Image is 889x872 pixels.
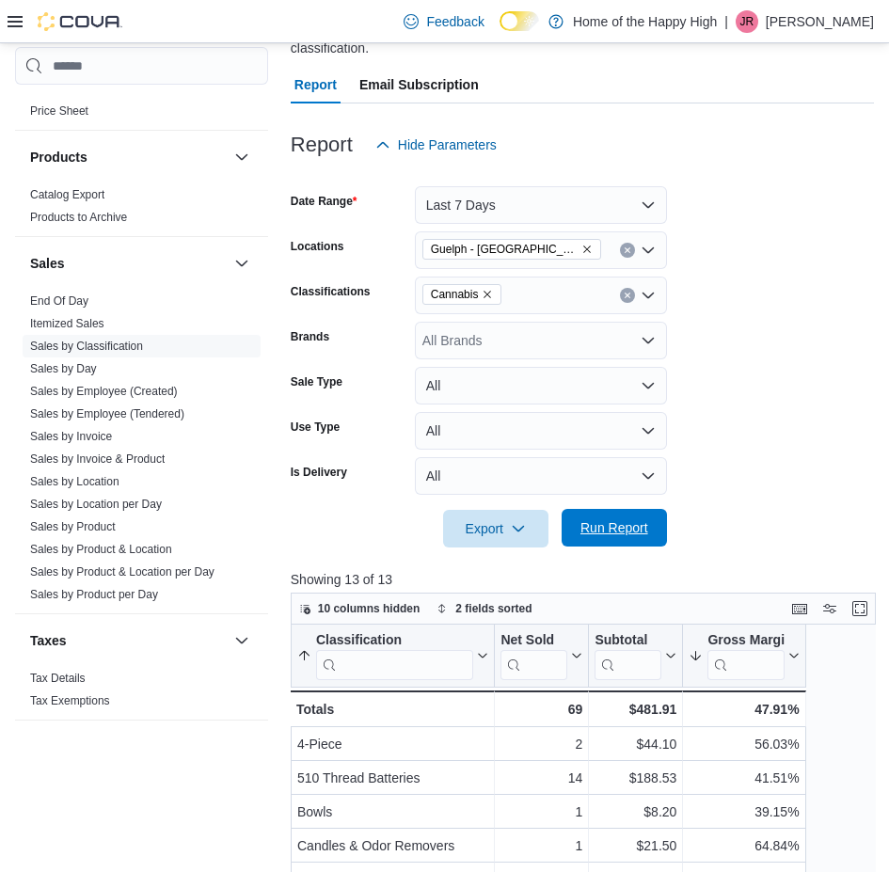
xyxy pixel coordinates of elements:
span: Export [454,510,537,547]
a: Products to Archive [30,211,127,224]
span: End Of Day [30,293,88,309]
button: Classification [297,632,488,680]
span: 2 fields sorted [455,601,532,616]
button: Remove Guelph - Stone Square Centre - Fire & Flower from selection in this group [581,244,593,255]
span: Cannabis [422,284,502,305]
div: $188.53 [595,768,676,790]
a: Sales by Location [30,475,119,488]
span: Sales by Invoice [30,429,112,444]
button: Net Sold [500,632,582,680]
span: 10 columns hidden [318,601,421,616]
div: Gross Margin [707,632,784,680]
span: Sales by Product [30,519,116,534]
div: Jazmine Rice [736,10,758,33]
span: JR [740,10,754,33]
label: Locations [291,239,344,254]
button: Taxes [230,629,253,652]
p: Showing 13 of 13 [291,570,882,589]
p: Home of the Happy High [573,10,717,33]
button: All [415,457,667,495]
span: Sales by Location per Day [30,497,162,512]
div: $21.50 [595,835,676,858]
span: Report [294,66,337,103]
a: Itemized Sales [30,317,104,330]
span: Sales by Day [30,361,97,376]
span: Feedback [426,12,484,31]
p: [PERSON_NAME] [766,10,874,33]
button: Taxes [30,631,227,650]
span: Products to Archive [30,210,127,225]
button: Hide Parameters [368,126,504,164]
a: Sales by Product & Location [30,543,172,556]
span: Price Sheet [30,103,88,119]
div: Net Sold [500,632,567,650]
span: Cannabis [431,285,479,304]
div: 4-Piece [297,734,488,756]
a: Price Sheet [30,104,88,118]
span: Email Subscription [359,66,479,103]
button: Enter fullscreen [849,597,871,620]
a: Sales by Day [30,362,97,375]
div: $8.20 [595,801,676,824]
a: Sales by Invoice & Product [30,452,165,466]
a: End Of Day [30,294,88,308]
button: Open list of options [641,333,656,348]
div: Taxes [15,667,268,720]
span: Sales by Product & Location per Day [30,564,214,579]
img: Cova [38,12,122,31]
h3: Taxes [30,631,67,650]
button: Export [443,510,548,547]
h3: Products [30,148,87,166]
button: Clear input [620,288,635,303]
div: Classification [316,632,473,650]
div: 39.15% [689,801,799,824]
button: Remove Cannabis from selection in this group [482,289,493,300]
span: Guelph - [GEOGRAPHIC_DATA] - Fire & Flower [431,240,578,259]
span: Hide Parameters [398,135,497,154]
div: Gross Margin [707,632,784,650]
span: Dark Mode [500,31,500,32]
button: Sales [30,254,227,273]
button: Display options [818,597,841,620]
button: Subtotal [595,632,676,680]
button: Products [30,148,227,166]
a: Sales by Product per Day [30,588,158,601]
label: Is Delivery [291,465,347,480]
input: Dark Mode [500,11,539,31]
button: Clear input [620,243,635,258]
span: Catalog Export [30,187,104,202]
a: Sales by Employee (Created) [30,385,178,398]
div: 2 [500,734,582,756]
a: Sales by Product & Location per Day [30,565,214,579]
span: Sales by Product per Day [30,587,158,602]
a: Sales by Invoice [30,430,112,443]
button: Sales [230,252,253,275]
span: Sales by Employee (Created) [30,384,178,399]
div: 510 Thread Batteries [297,768,488,790]
label: Brands [291,329,329,344]
label: Use Type [291,420,340,435]
label: Sale Type [291,374,342,389]
a: Tax Exemptions [30,694,110,707]
div: Subtotal [595,632,661,680]
div: Products [15,183,268,236]
span: Itemized Sales [30,316,104,331]
span: Tax Details [30,671,86,686]
span: Sales by Classification [30,339,143,354]
div: 41.51% [689,768,799,790]
a: Sales by Employee (Tendered) [30,407,184,420]
button: Open list of options [641,288,656,303]
div: Sales [15,290,268,613]
div: Totals [296,698,488,721]
div: $44.10 [595,734,676,756]
span: Tax Exemptions [30,693,110,708]
button: Run Report [562,509,667,547]
span: Guelph - Stone Square Centre - Fire & Flower [422,239,601,260]
label: Classifications [291,284,371,299]
button: Last 7 Days [415,186,667,224]
div: Classification [316,632,473,680]
div: Candles & Odor Removers [297,835,488,858]
button: Products [230,146,253,168]
button: Open list of options [641,243,656,258]
h3: Report [291,134,353,156]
